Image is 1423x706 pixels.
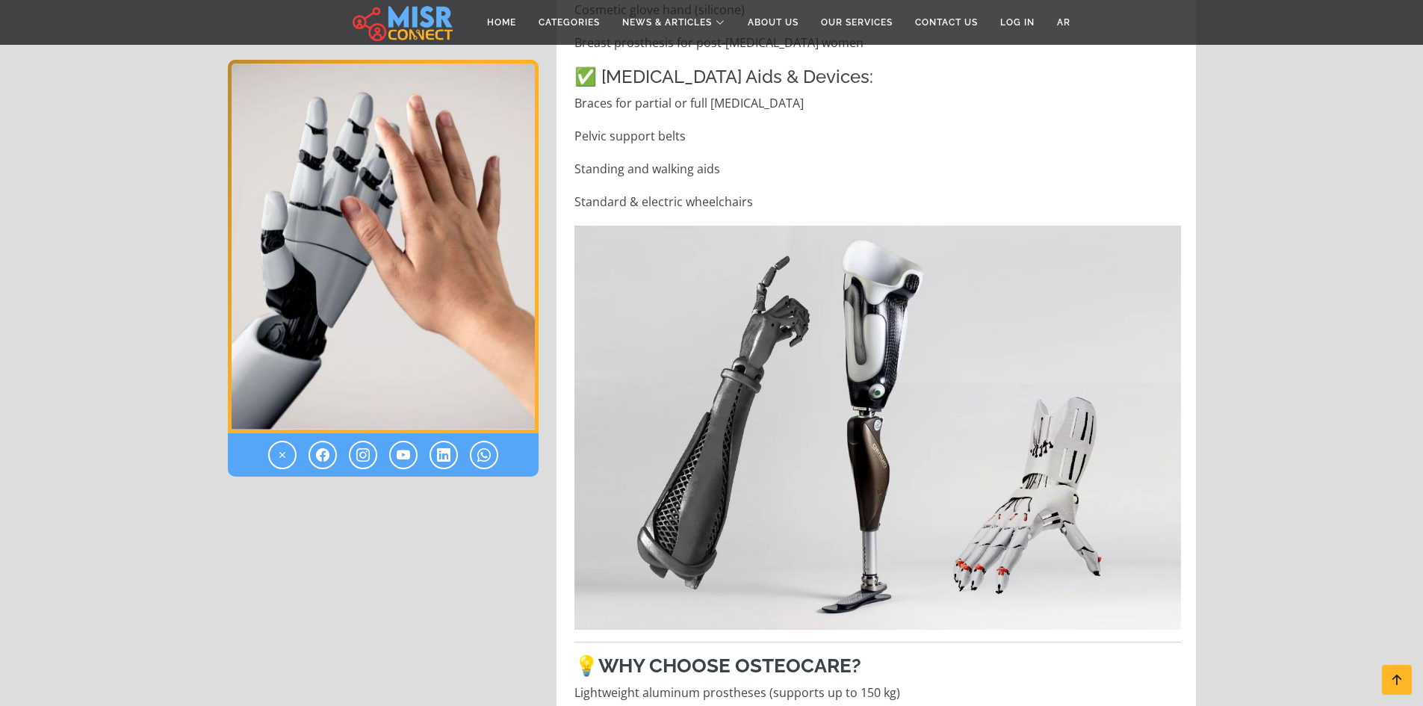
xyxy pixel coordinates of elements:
[598,654,861,677] strong: Why Choose Osteocare?
[989,8,1046,37] a: Log in
[228,60,539,433] div: 1 / 1
[228,60,539,433] img: Osteocare for Prosthetics
[476,8,527,37] a: Home
[527,8,611,37] a: Categories
[904,8,989,37] a: Contact Us
[574,654,1181,678] h3: 💡
[574,127,686,145] p: Pelvic support belts
[810,8,904,37] a: Our Services
[574,66,1181,88] h4: ✅ [MEDICAL_DATA] Aids & Devices:
[622,16,712,29] span: News & Articles
[574,94,804,112] p: Braces for partial or full [MEDICAL_DATA]
[611,8,737,37] a: News & Articles
[1046,8,1082,37] a: AR
[574,160,720,178] p: Standing and walking aids
[737,8,810,37] a: About Us
[353,4,453,41] img: main.misr_connect
[574,684,900,702] p: Lightweight aluminum prostheses (supports up to 150 kg)
[574,193,753,211] p: Standard & electric wheelchairs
